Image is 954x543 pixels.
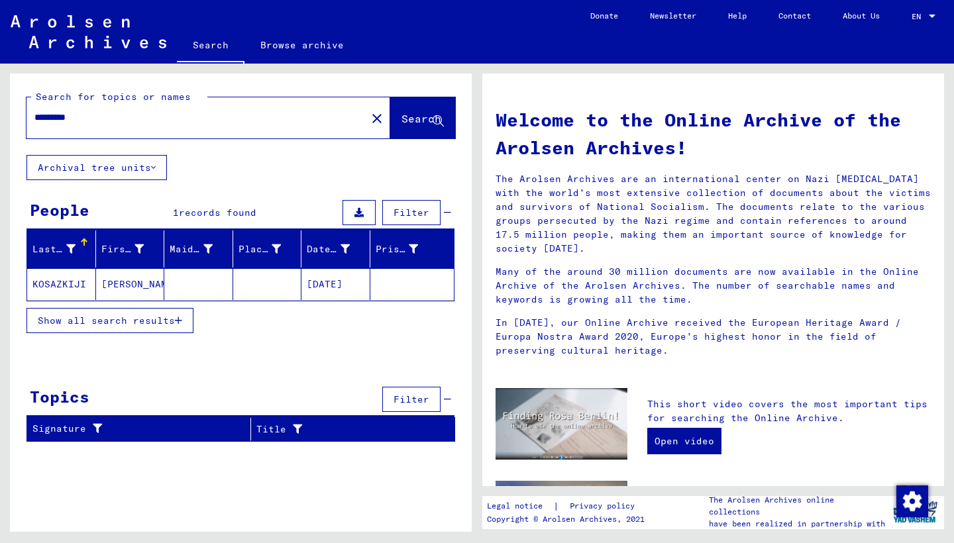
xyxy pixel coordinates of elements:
[496,265,931,307] p: Many of the around 30 million documents are now available in the Online Archive of the Arolsen Ar...
[233,230,302,268] mat-header-cell: Place of Birth
[896,485,928,517] img: Zustimmung ändern
[36,91,191,103] mat-label: Search for topics or names
[179,207,256,219] span: records found
[496,172,931,256] p: The Arolsen Archives are an international center on Nazi [MEDICAL_DATA] with the world’s most ext...
[912,11,921,21] mat-select-trigger: EN
[101,242,144,256] div: First Name
[170,238,233,260] div: Maiden Name
[256,422,422,436] div: Title
[96,268,165,300] mat-cell: [PERSON_NAME]
[177,29,244,64] a: Search
[32,242,76,256] div: Last Name
[170,242,213,256] div: Maiden Name
[101,238,164,260] div: First Name
[96,230,165,268] mat-header-cell: First Name
[390,97,455,138] button: Search
[382,387,441,412] button: Filter
[307,238,370,260] div: Date of Birth
[370,230,454,268] mat-header-cell: Prisoner #
[369,111,385,126] mat-icon: close
[376,242,419,256] div: Prisoner #
[173,207,179,219] span: 1
[11,15,166,48] img: Arolsen_neg.svg
[647,397,931,425] p: This short video covers the most important tips for searching the Online Archive.
[32,238,95,260] div: Last Name
[559,499,651,513] a: Privacy policy
[382,200,441,225] button: Filter
[487,513,651,525] p: Copyright © Arolsen Archives, 2021
[244,29,360,61] a: Browse archive
[32,422,234,436] div: Signature
[238,238,301,260] div: Place of Birth
[394,393,429,405] span: Filter
[30,198,89,222] div: People
[238,242,282,256] div: Place of Birth
[709,518,886,530] p: have been realized in partnership with
[496,106,931,162] h1: Welcome to the Online Archive of the Arolsen Archives!
[376,238,439,260] div: Prisoner #
[30,385,89,409] div: Topics
[26,155,167,180] button: Archival tree units
[709,494,886,518] p: The Arolsen Archives online collections
[394,207,429,219] span: Filter
[364,105,390,131] button: Clear
[487,499,651,513] div: |
[38,315,175,326] span: Show all search results
[890,495,940,528] img: yv_logo.png
[301,230,370,268] mat-header-cell: Date of Birth
[32,419,250,440] div: Signature
[307,242,350,256] div: Date of Birth
[301,268,370,300] mat-cell: [DATE]
[401,112,441,125] span: Search
[26,308,193,333] button: Show all search results
[647,428,721,454] a: Open video
[27,268,96,300] mat-cell: KOSAZKIJI
[487,499,553,513] a: Legal notice
[496,316,931,358] p: In [DATE], our Online Archive received the European Heritage Award / Europa Nostra Award 2020, Eu...
[164,230,233,268] mat-header-cell: Maiden Name
[496,388,627,460] img: video.jpg
[256,419,439,440] div: Title
[27,230,96,268] mat-header-cell: Last Name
